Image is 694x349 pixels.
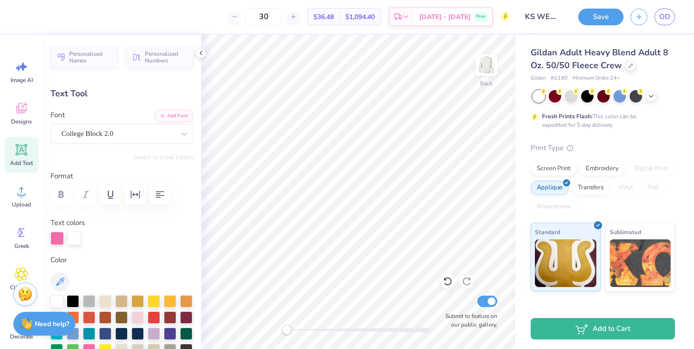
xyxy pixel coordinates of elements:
span: Gildan [531,74,546,82]
button: Add to Cart [531,318,675,339]
span: Personalized Names [69,51,112,64]
span: # G180 [551,74,568,82]
img: Back [477,55,496,74]
span: Gildan Adult Heavy Blend Adult 8 Oz. 50/50 Fleece Crew [531,47,668,71]
img: Standard [535,239,596,287]
div: Foil [642,181,664,195]
span: OD [659,11,670,22]
div: Back [480,79,493,88]
label: Color [50,255,193,266]
span: $36.48 [313,12,334,22]
span: Free [476,13,485,20]
span: Greek [14,242,29,250]
button: Personalized Numbers [126,46,193,68]
span: Sublimated [610,227,641,237]
span: Standard [535,227,560,237]
span: Personalized Numbers [145,51,188,64]
button: Save [578,9,624,25]
span: Add Text [10,159,33,167]
div: Screen Print [531,162,577,176]
span: Clipart & logos [6,284,37,299]
span: [DATE] - [DATE] [419,12,471,22]
div: Vinyl [613,181,639,195]
span: Minimum Order: 24 + [573,74,620,82]
div: Applique [531,181,569,195]
span: Image AI [10,76,33,84]
a: OD [654,9,675,25]
button: Switch to Greek Letters [134,154,193,161]
span: Upload [12,201,31,208]
input: Untitled Design [517,7,564,26]
button: Personalized Names [50,46,118,68]
div: This color can be expedited for 5 day delivery. [542,112,659,129]
span: Designs [11,118,32,125]
strong: Fresh Prints Flash: [542,113,593,120]
label: Text colors [50,217,85,228]
span: $1,094.40 [345,12,375,22]
div: Rhinestones [531,200,577,214]
label: Format [50,171,193,182]
div: Text Tool [50,87,193,100]
div: Print Type [531,143,675,154]
input: – – [245,8,282,25]
label: Submit to feature on our public gallery. [440,312,497,329]
label: Font [50,110,65,121]
div: Transfers [572,181,610,195]
strong: Need help? [35,319,69,328]
div: Accessibility label [282,325,292,335]
span: Decorate [10,333,33,340]
button: Add Font [154,110,193,122]
div: Digital Print [628,162,674,176]
div: Embroidery [580,162,625,176]
img: Sublimated [610,239,671,287]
